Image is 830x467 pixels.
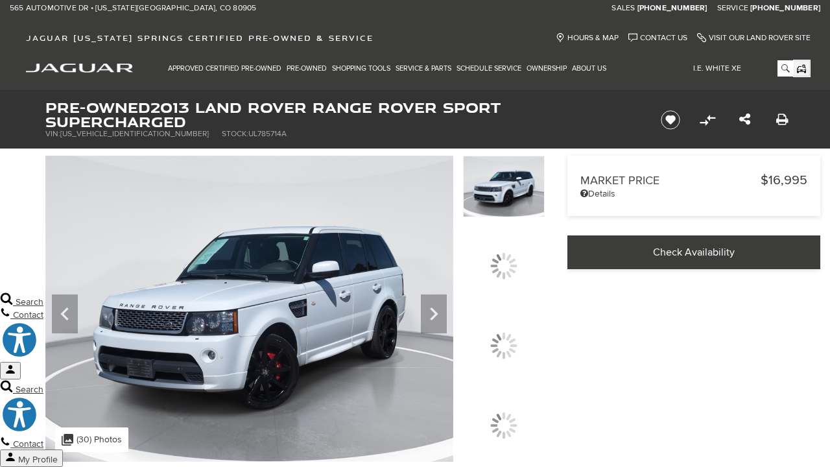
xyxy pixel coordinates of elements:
a: Market Price $16,995 [580,173,807,188]
a: Details [580,188,807,199]
span: Market Price [580,174,761,187]
a: Hours & Map [556,33,619,43]
a: Print this Pre-Owned 2013 Land Rover Range Rover Sport Supercharged [776,112,788,128]
span: Jaguar [US_STATE] Springs Certified Pre-Owned & Service [26,33,373,43]
a: Pre-Owned [284,57,329,80]
a: Ownership [524,57,569,80]
button: Save vehicle [656,110,685,130]
a: Check Availability [567,235,820,269]
img: Used 2013 Fuji White Land Rover Supercharged image 1 [463,156,545,217]
img: Jaguar [26,64,133,73]
nav: Main Navigation [165,57,609,80]
span: Contact [13,438,43,449]
span: $16,995 [761,173,807,188]
a: Share this Pre-Owned 2013 Land Rover Range Rover Sport Supercharged [739,112,750,128]
a: Schedule Service [454,57,524,80]
input: i.e. White XE [683,60,793,77]
a: jaguar [26,62,133,73]
a: Visit Our Land Rover Site [697,33,811,43]
button: Compare vehicle [698,110,717,130]
span: Stock: [222,129,248,139]
span: [US_VEHICLE_IDENTIFICATION_NUMBER] [60,129,209,139]
a: [PHONE_NUMBER] [750,3,820,14]
span: My Profile [18,454,58,465]
span: Search [16,296,43,307]
span: UL785714A [248,129,287,139]
span: Service [717,3,748,13]
a: About Us [569,57,609,80]
h1: 2013 Land Rover Range Rover Sport Supercharged [45,101,639,129]
a: Approved Certified Pre-Owned [165,57,284,80]
a: 565 Automotive Dr • [US_STATE][GEOGRAPHIC_DATA], CO 80905 [10,3,256,14]
span: Contact [13,309,43,320]
span: VIN: [45,129,60,139]
a: Contact Us [628,33,687,43]
img: Used 2013 Fuji White Land Rover Supercharged image 1 [45,156,453,462]
a: Jaguar [US_STATE] Springs Certified Pre-Owned & Service [19,33,380,43]
span: Check Availability [653,246,735,259]
strong: Pre-Owned [45,97,150,117]
a: Shopping Tools [329,57,393,80]
span: Sales [611,3,635,13]
a: [PHONE_NUMBER] [637,3,707,14]
span: Search [16,384,43,395]
a: Service & Parts [393,57,454,80]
